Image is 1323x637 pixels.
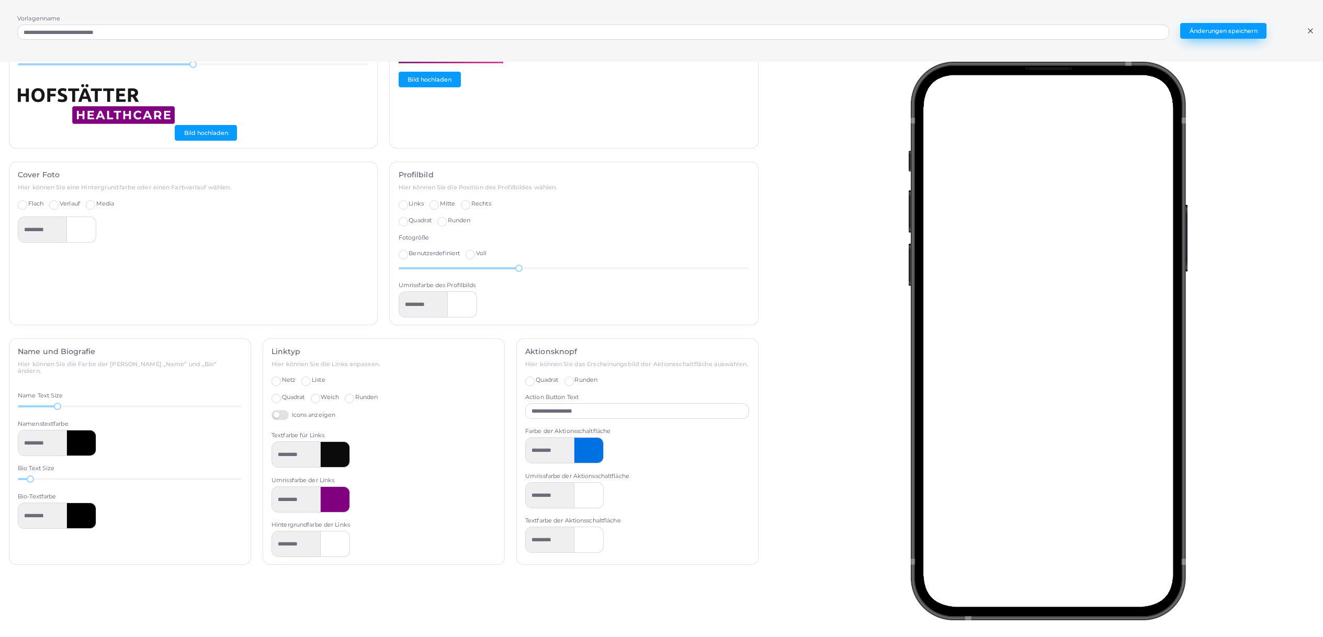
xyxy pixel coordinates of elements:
[525,517,621,525] label: Textfarbe der Aktionsschaltfläche
[574,376,597,383] span: Runden
[399,184,750,191] h6: Hier können Sie die Position des Profilbildes wählen.
[18,493,56,501] label: Bio-Textfarbe
[399,72,461,87] button: Bild hochladen
[272,521,350,529] label: Hintergrundfarbe der Links
[18,170,369,179] h4: Cover Foto
[312,376,325,383] span: Liste
[175,125,237,141] button: Bild hochladen
[282,376,296,383] span: Netz
[17,15,60,23] label: Vorlagenname
[18,464,54,473] label: Bio Text Size
[448,217,471,224] span: Runden
[525,393,579,402] label: Action Button Text
[525,472,629,481] label: Umrissfarbe der Aktionsschaltfläche
[18,78,175,130] img: Logo
[409,217,432,224] span: Quadrat
[409,200,424,207] span: Links
[272,347,495,356] h4: Linktyp
[60,200,80,207] span: Verlauf
[282,393,305,401] span: Quadrat
[399,234,429,242] label: Fotogröße
[525,427,610,436] label: Farbe der Aktionsschaltfläche
[355,393,378,401] span: Runden
[440,200,456,207] span: Mitte
[18,347,242,356] h4: Name und Biografie
[409,249,460,257] span: Benutzerdefiniert
[272,361,495,368] h6: Hier können Sie die Links anpassen.
[399,281,476,290] label: Umrissfarbe des Profilbilds
[525,361,749,368] h6: Hier können Sie das Erscheinungsbild der Aktionsschaltfläche auswählen.
[18,420,69,428] label: Namenstextfarbe
[272,431,324,440] label: Textfarbe für Links
[272,476,334,485] label: Umrissfarbe der Links
[399,170,750,179] h4: Profilbild
[536,376,559,383] span: Quadrat
[471,200,491,207] span: Rechts
[272,410,335,420] label: Icons anzeigen
[18,184,369,191] h6: Hier können Sie eine Hintergrundfarbe oder einen Farbverlauf wählen.
[1180,23,1267,39] button: Änderungen speichern
[18,361,242,374] h6: Hier können Sie die Farbe der [PERSON_NAME] „Name“ und „Bio“ ändern.
[18,392,63,400] label: Name Text Size
[96,200,115,207] span: Media
[525,347,749,356] h4: Aktionsknopf
[28,200,44,207] span: Flach
[321,393,339,401] span: Weich
[476,249,487,257] span: Voll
